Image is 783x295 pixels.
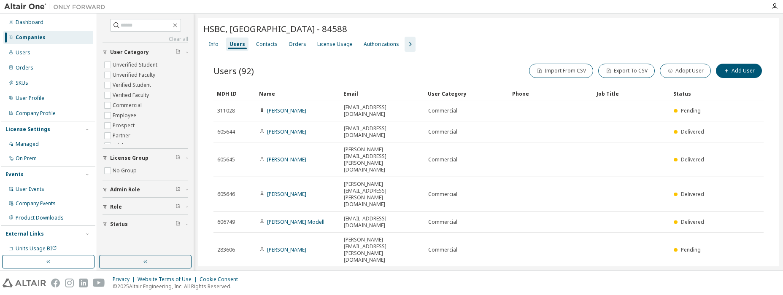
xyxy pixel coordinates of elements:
a: [PERSON_NAME] [267,190,306,198]
span: 311028 [217,107,235,114]
div: On Prem [16,155,37,162]
button: Status [103,215,188,233]
span: Units Usage BI [16,245,57,252]
label: No Group [113,166,138,176]
label: Verified Student [113,80,153,90]
div: Job Title [597,87,667,100]
div: Product Downloads [16,215,64,221]
button: Adopt User [660,64,711,78]
span: [EMAIL_ADDRESS][DOMAIN_NAME] [344,104,421,118]
a: [PERSON_NAME] [267,156,306,163]
div: User Profile [16,95,44,102]
img: youtube.svg [93,279,105,287]
div: Company Profile [16,110,56,117]
a: [PERSON_NAME] [267,128,306,135]
span: 605646 [217,191,235,198]
span: Clear filter [175,186,181,193]
div: External Links [5,231,44,237]
span: License Group [110,155,148,161]
a: [PERSON_NAME] [267,246,306,253]
span: [PERSON_NAME][EMAIL_ADDRESS][PERSON_NAME][DOMAIN_NAME] [344,146,421,173]
button: Import From CSV [529,64,593,78]
div: License Usage [317,41,353,48]
span: Commercial [428,219,457,225]
img: instagram.svg [65,279,74,287]
div: User Events [16,186,44,193]
a: [PERSON_NAME] Modell [267,218,324,225]
div: MDH ID [217,87,252,100]
label: Trial [113,141,125,151]
label: Prospect [113,121,136,131]
label: Commercial [113,100,143,110]
span: Commercial [428,129,457,135]
button: Role [103,198,188,216]
div: Privacy [113,276,138,283]
div: Info [209,41,219,48]
label: Unverified Faculty [113,70,157,80]
span: Pending [681,107,701,114]
div: Cookie Consent [200,276,243,283]
span: [EMAIL_ADDRESS][DOMAIN_NAME] [344,215,421,229]
span: Delivered [681,218,704,225]
span: 605644 [217,129,235,135]
span: Delivered [681,190,704,198]
span: HSBC, [GEOGRAPHIC_DATA] - 84588 [203,23,347,35]
div: Users [229,41,245,48]
button: Admin Role [103,180,188,199]
div: Contacts [256,41,278,48]
img: linkedin.svg [79,279,88,287]
span: Commercial [428,191,457,198]
div: Company Events [16,200,56,207]
div: Companies [16,34,46,41]
button: Export To CSV [598,64,655,78]
span: Clear filter [175,221,181,228]
div: Authorizations [364,41,399,48]
span: Users (92) [213,65,254,77]
span: Admin Role [110,186,140,193]
p: © 2025 Altair Engineering, Inc. All Rights Reserved. [113,283,243,290]
div: Orders [289,41,306,48]
span: User Category [110,49,149,56]
span: Delivered [681,128,704,135]
button: License Group [103,149,188,167]
img: altair_logo.svg [3,279,46,287]
span: 283606 [217,247,235,253]
img: facebook.svg [51,279,60,287]
button: Add User [716,64,762,78]
span: Delivered [681,156,704,163]
div: License Settings [5,126,50,133]
div: Dashboard [16,19,43,26]
img: Altair One [4,3,110,11]
div: Events [5,171,24,178]
div: Name [259,87,337,100]
span: Role [110,204,122,210]
div: User Category [428,87,505,100]
div: Phone [512,87,590,100]
span: 605645 [217,156,235,163]
div: Email [343,87,421,100]
label: Employee [113,110,138,121]
span: 606749 [217,219,235,225]
span: Commercial [428,156,457,163]
span: Commercial [428,247,457,253]
span: [PERSON_NAME][EMAIL_ADDRESS][PERSON_NAME][DOMAIN_NAME] [344,236,421,263]
span: Clear filter [175,155,181,161]
span: Clear filter [175,204,181,210]
label: Verified Faculty [113,90,151,100]
label: Unverified Student [113,60,159,70]
div: Users [16,49,30,56]
span: Clear filter [175,49,181,56]
div: Orders [16,64,33,71]
div: Website Terms of Use [138,276,200,283]
label: Partner [113,131,132,141]
a: Clear all [103,36,188,43]
div: SKUs [16,80,28,86]
a: [PERSON_NAME] [267,107,306,114]
div: Managed [16,141,39,147]
div: Status [673,87,709,100]
button: User Category [103,43,188,62]
span: Status [110,221,128,228]
span: Pending [681,246,701,253]
span: [PERSON_NAME][EMAIL_ADDRESS][PERSON_NAME][DOMAIN_NAME] [344,181,421,208]
span: Commercial [428,107,457,114]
